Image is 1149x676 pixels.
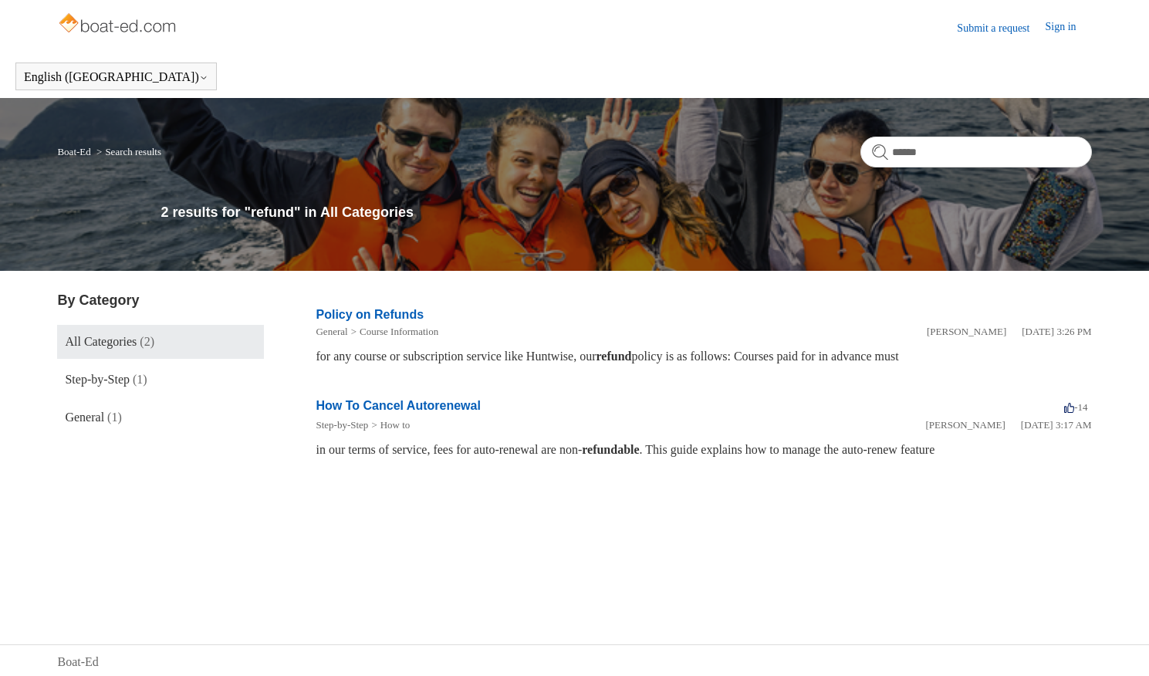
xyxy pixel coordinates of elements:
[316,347,1091,366] div: for any course or subscription service like Huntwise, our policy is as follows: Courses paid for ...
[133,373,147,386] span: (1)
[57,325,264,359] a: All Categories (2)
[316,399,480,412] a: How To Cancel Autorenewal
[65,335,137,348] span: All Categories
[65,373,130,386] span: Step-by-Step
[57,9,180,40] img: Boat-Ed Help Center home page
[140,335,154,348] span: (2)
[316,308,424,321] a: Policy on Refunds
[1022,326,1091,337] time: 01/29/2024, 15:26
[161,202,1091,223] h1: 2 results for "refund" in All Categories
[1064,401,1087,413] span: -14
[316,417,368,433] li: Step-by-Step
[57,146,90,157] a: Boat-Ed
[57,653,98,671] a: Boat-Ed
[348,324,439,340] li: Course Information
[107,411,122,424] span: (1)
[596,350,632,363] em: refund
[927,324,1006,340] li: [PERSON_NAME]
[24,70,208,84] button: English ([GEOGRAPHIC_DATA])
[57,401,264,434] a: General (1)
[57,290,264,311] h3: By Category
[57,363,264,397] a: Step-by-Step (1)
[65,411,104,424] span: General
[957,20,1045,36] a: Submit a request
[1045,19,1091,37] a: Sign in
[380,419,411,431] a: How to
[1021,419,1092,431] time: 03/16/2022, 03:17
[316,326,347,337] a: General
[926,417,1005,433] li: [PERSON_NAME]
[93,146,161,157] li: Search results
[57,146,93,157] li: Boat-Ed
[316,441,1091,459] div: in our terms of service, fees for auto-renewal are non- . This guide explains how to manage the a...
[316,419,368,431] a: Step-by-Step
[368,417,410,433] li: How to
[582,443,639,456] em: refundable
[860,137,1092,167] input: Search
[360,326,438,337] a: Course Information
[316,324,347,340] li: General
